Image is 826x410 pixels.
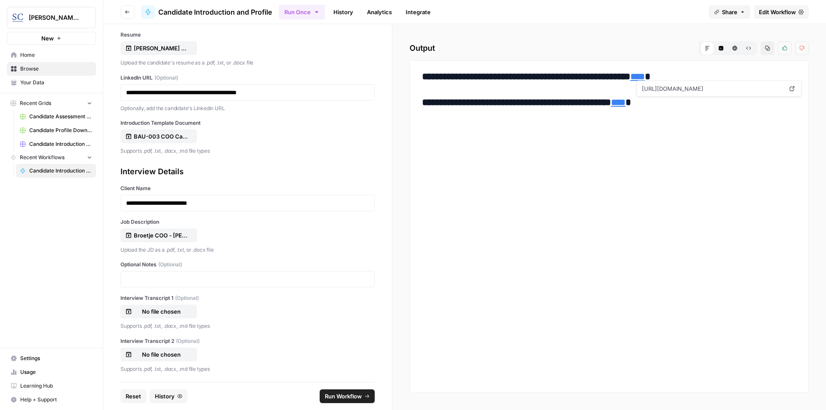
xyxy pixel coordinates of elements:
a: Settings [7,351,96,365]
a: Home [7,48,96,62]
span: (Optional) [154,74,178,82]
p: No file chosen [134,350,189,359]
label: Introduction Template Document [120,119,375,127]
a: Candidate Introduction Download Sheet [16,137,96,151]
button: Workspace: Stanton Chase Nashville [7,7,96,28]
a: Integrate [401,5,436,19]
p: Optionally, add the candidate's Linkedin URL [120,104,375,113]
button: No file chosen [120,305,197,318]
button: [PERSON_NAME] Resume.pdf [120,41,197,55]
span: Share [722,8,737,16]
img: Stanton Chase Nashville Logo [10,10,25,25]
span: Edit Workflow [759,8,796,16]
label: Interview Transcript 1 [120,294,375,302]
a: Candidate Assessment Download Sheet [16,110,96,123]
button: Reset [120,389,146,403]
span: Candidate Introduction Download Sheet [29,140,92,148]
button: History [150,389,188,403]
span: History [155,392,175,401]
a: Your Data [7,76,96,89]
button: Recent Grids [7,97,96,110]
span: New [41,34,54,43]
button: Share [709,5,750,19]
a: History [328,5,358,19]
span: (Optional) [176,337,200,345]
p: Supports .pdf, .txt, .docx, .md file types [120,322,375,330]
span: Recent Workflows [20,154,65,161]
label: Job Description [120,218,375,226]
a: Candidate Profile Download Sheet [16,123,96,137]
a: Edit Workflow [754,5,809,19]
span: Candidate Introduction and Profile [158,7,272,17]
a: Browse [7,62,96,76]
button: New [7,32,96,45]
label: Optional Notes [120,261,375,268]
span: Home [20,51,92,59]
a: Candidate Introduction and Profile [16,164,96,178]
span: (Optional) [175,294,199,302]
a: Usage [7,365,96,379]
button: Run Workflow [320,389,375,403]
span: Learning Hub [20,382,92,390]
span: Usage [20,368,92,376]
p: Supports .pdf, .txt, .docx, .md file types [120,147,375,155]
p: Supports .pdf, .txt, .docx, .md file types [120,365,375,373]
button: Recent Workflows [7,151,96,164]
label: Resume [120,31,375,39]
label: Client Name [120,185,375,192]
div: Interview Details [120,166,375,178]
button: Run Once [279,5,325,19]
button: Help + Support [7,393,96,407]
a: Analytics [362,5,397,19]
span: Browse [20,65,92,73]
span: Candidate Assessment Download Sheet [29,113,92,120]
span: [URL][DOMAIN_NAME] [640,81,785,96]
p: [PERSON_NAME] Resume.pdf [134,44,189,52]
h2: Output [410,41,809,55]
button: Broetje COO - [PERSON_NAME] Recruitment Profile.pdf [120,228,197,242]
button: No file chosen [120,348,197,361]
span: (Optional) [158,261,182,268]
span: [PERSON_NAME] [GEOGRAPHIC_DATA] [29,13,81,22]
span: Reset [126,392,141,401]
label: LinkedIn URL [120,74,375,82]
p: BAU-003 COO Candidate Introduction Template.docx [134,132,189,141]
p: Broetje COO - [PERSON_NAME] Recruitment Profile.pdf [134,231,189,240]
a: Learning Hub [7,379,96,393]
span: Your Data [20,79,92,86]
p: Upload the candidate's resume as a .pdf, .txt, or .docx file [120,59,375,67]
button: BAU-003 COO Candidate Introduction Template.docx [120,129,197,143]
a: Candidate Introduction and Profile [141,5,272,19]
span: Recent Grids [20,99,51,107]
span: Candidate Profile Download Sheet [29,126,92,134]
span: Help + Support [20,396,92,404]
span: Run Workflow [325,392,362,401]
p: No file chosen [134,307,189,316]
span: Candidate Introduction and Profile [29,167,92,175]
label: Interview Transcript 2 [120,337,375,345]
span: Settings [20,355,92,362]
p: Upload the JD as a .pdf, .txt, or .docx file [120,246,375,254]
